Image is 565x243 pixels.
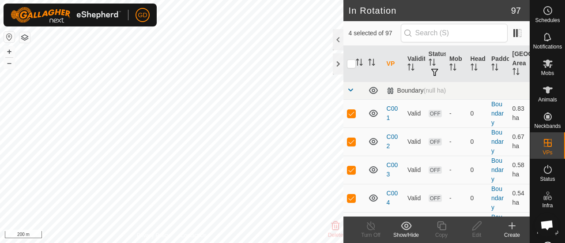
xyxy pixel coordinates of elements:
td: Valid [404,212,425,240]
th: Head [467,46,488,82]
td: Valid [404,156,425,184]
a: Privacy Policy [137,232,170,239]
span: Neckbands [534,123,561,129]
span: Schedules [535,18,560,23]
a: Contact Us [180,232,206,239]
td: 0 [467,127,488,156]
td: 0 [467,212,488,240]
span: Mobs [541,71,554,76]
div: - [449,194,463,203]
a: Boundary [491,101,504,126]
p-sorticon: Activate to sort [512,69,520,76]
button: Reset Map [4,32,15,42]
a: C003 [387,161,398,178]
span: 97 [511,4,521,17]
p-sorticon: Activate to sort [449,65,456,72]
span: GD [138,11,147,20]
p-sorticon: Activate to sort [429,60,436,67]
td: 0.83 ha [509,99,530,127]
div: Turn Off [353,231,388,239]
span: OFF [429,166,442,174]
span: Infra [542,203,553,208]
div: Create [494,231,530,239]
a: C001 [387,105,398,121]
td: 0 [467,156,488,184]
span: Heatmap [537,229,558,235]
td: 0.58 ha [509,156,530,184]
th: Status [425,46,446,82]
span: OFF [429,110,442,117]
h2: In Rotation [349,5,511,16]
th: [GEOGRAPHIC_DATA] Area [509,46,530,82]
th: Paddock [488,46,508,82]
div: Show/Hide [388,231,424,239]
td: 0 [467,184,488,212]
td: Valid [404,99,425,127]
a: C004 [387,190,398,206]
div: Edit [459,231,494,239]
span: OFF [429,138,442,146]
a: Boundary [491,185,504,211]
span: Status [540,176,555,182]
td: 0.54 ha [509,184,530,212]
th: Mob [446,46,467,82]
span: (null ha) [424,87,446,94]
span: VPs [542,150,552,155]
div: Open chat [535,213,559,237]
td: Valid [404,184,425,212]
p-sorticon: Activate to sort [407,65,414,72]
input: Search (S) [401,24,508,42]
td: 0.67 ha [509,127,530,156]
button: + [4,46,15,57]
div: Copy [424,231,459,239]
a: Boundary [491,157,504,183]
a: Boundary [491,129,504,154]
a: Boundary [491,213,504,239]
div: Boundary [387,87,446,94]
span: Animals [538,97,557,102]
p-sorticon: Activate to sort [471,65,478,72]
button: – [4,58,15,68]
td: 0.59 ha [509,212,530,240]
p-sorticon: Activate to sort [368,60,375,67]
th: Validity [404,46,425,82]
div: - [449,109,463,118]
img: Gallagher Logo [11,7,121,23]
p-sorticon: Activate to sort [356,60,363,67]
p-sorticon: Activate to sort [491,65,498,72]
a: C002 [387,133,398,150]
span: 4 selected of 97 [349,29,401,38]
div: - [449,165,463,175]
td: Valid [404,127,425,156]
div: - [449,137,463,146]
button: Map Layers [19,32,30,43]
span: Notifications [533,44,562,49]
td: 0 [467,99,488,127]
th: VP [383,46,404,82]
span: OFF [429,194,442,202]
